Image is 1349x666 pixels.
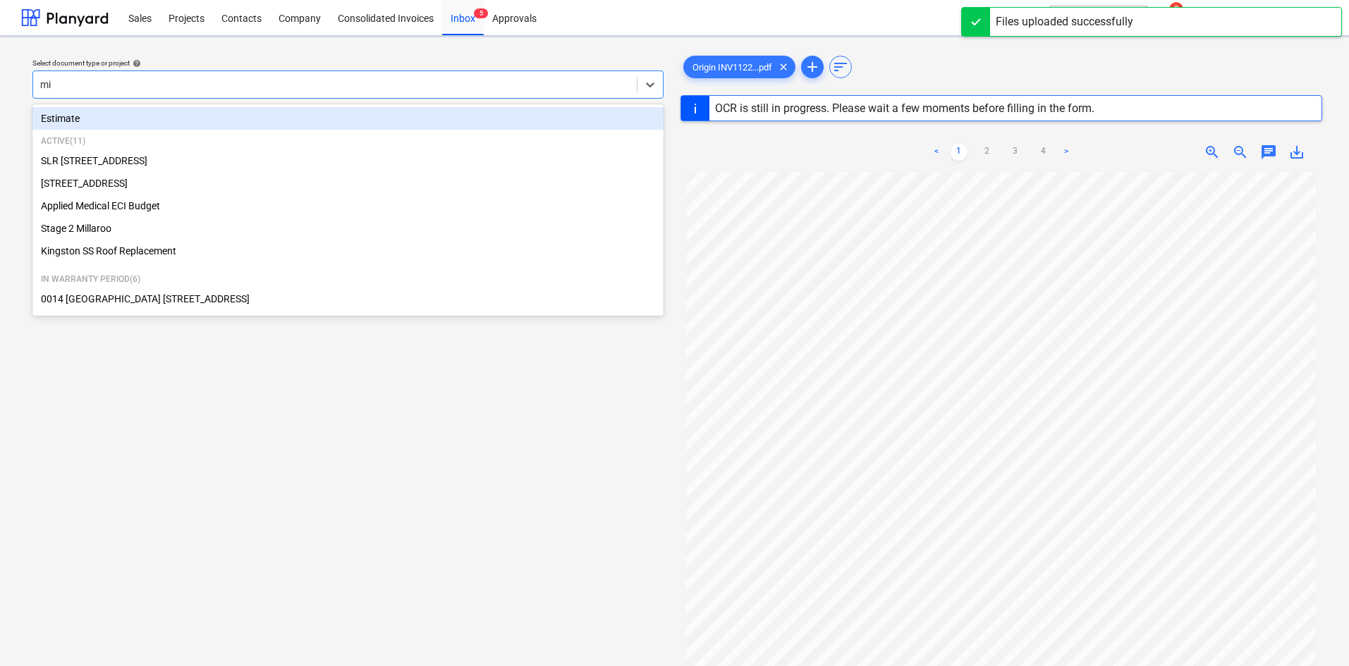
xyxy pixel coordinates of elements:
a: Page 2 [979,144,996,161]
span: clear [775,58,792,75]
div: SLR 2 Millaroo Drive [32,149,664,172]
p: In warranty period ( 6 ) [41,273,655,285]
p: Active ( 11 ) [41,135,655,147]
span: zoom_out [1232,144,1249,161]
div: Kingston SS Roof Replacement [32,240,664,262]
span: help [130,59,141,68]
div: Stage 2 Millaroo [32,217,664,240]
div: Select document type or project [32,58,664,68]
span: zoom_in [1204,144,1221,161]
span: sort [832,58,849,75]
div: OCR is still in progress. Please wait a few moments before filling in the form. [715,101,1094,115]
a: Page 3 [1007,144,1024,161]
div: Files uploaded successfully [996,13,1133,30]
a: Page 1 is your current page [951,144,968,161]
span: 5 [474,8,488,18]
div: 0014 Charter Hall 131 Main Beach Rd [32,288,664,310]
span: save_alt [1288,144,1305,161]
div: 286 Queensport rd Murrarie [32,172,664,195]
span: chat [1260,144,1277,161]
div: Applied Medical ECI Budget [32,195,664,217]
div: [STREET_ADDRESS] [32,172,664,195]
div: SLR [STREET_ADDRESS] [32,149,664,172]
a: Next page [1058,144,1075,161]
div: Estimate [32,107,664,130]
div: Origin INV1122...pdf [683,56,795,78]
div: [PERSON_NAME] Shade Structure [32,310,664,333]
iframe: Chat Widget [1278,598,1349,666]
div: 0014 [GEOGRAPHIC_DATA] [STREET_ADDRESS] [32,288,664,310]
a: Page 4 [1035,144,1052,161]
span: add [804,58,821,75]
span: Origin INV1122...pdf [684,62,781,73]
a: Previous page [928,144,945,161]
div: Ashmore SS Shade Structure [32,310,664,333]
